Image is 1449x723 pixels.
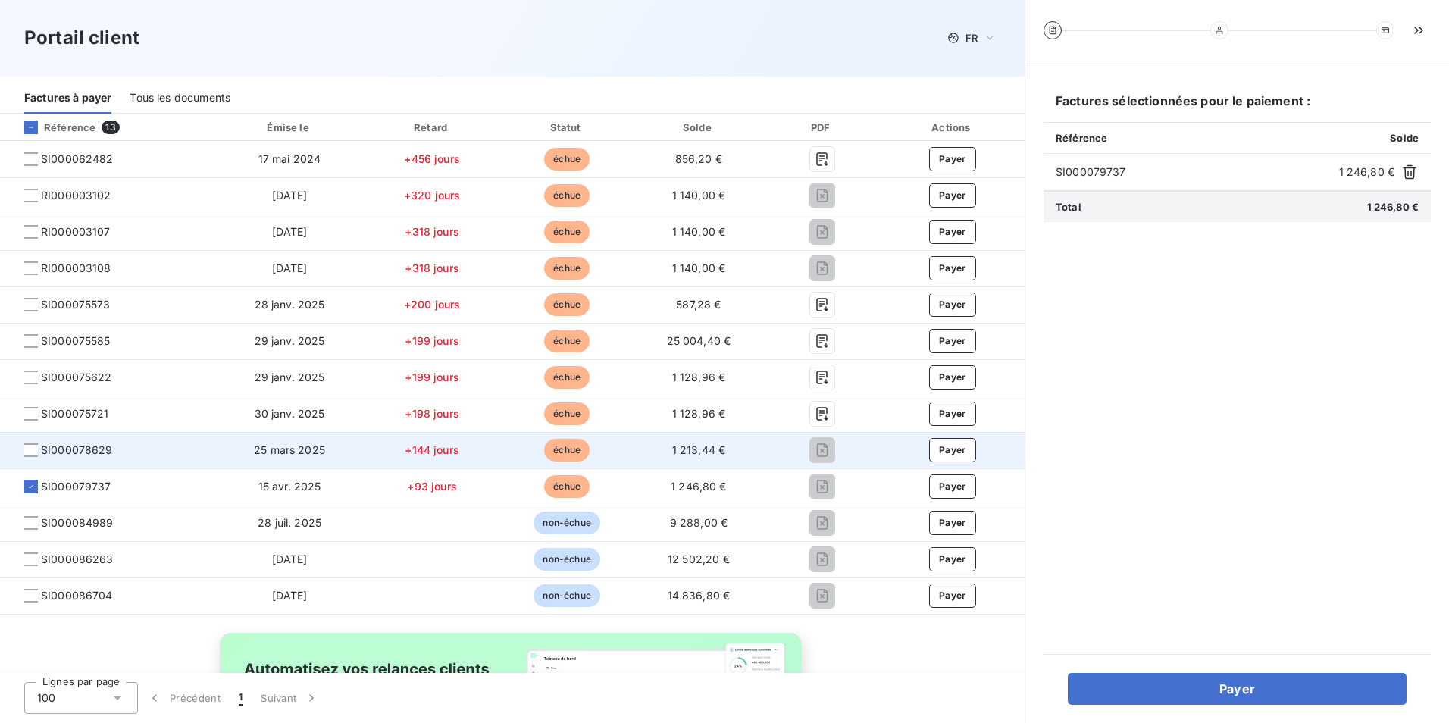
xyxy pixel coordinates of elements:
[255,298,325,311] span: 28 janv. 2025
[258,516,321,529] span: 28 juil. 2025
[929,547,976,571] button: Payer
[503,120,631,135] div: Statut
[405,225,459,238] span: +318 jours
[405,371,459,383] span: +199 jours
[929,256,976,280] button: Payer
[544,475,590,498] span: échue
[534,548,599,571] span: non-échue
[1068,673,1407,705] button: Payer
[41,370,112,385] span: SI000075622
[929,584,976,608] button: Payer
[544,293,590,316] span: échue
[405,443,459,456] span: +144 jours
[929,329,976,353] button: Payer
[272,552,308,565] span: [DATE]
[102,121,119,134] span: 13
[929,402,976,426] button: Payer
[41,515,114,531] span: SI000084989
[672,189,726,202] span: 1 140,00 €
[544,221,590,243] span: échue
[41,152,114,167] span: SI000062482
[670,516,728,529] span: 9 288,00 €
[258,152,321,165] span: 17 mai 2024
[767,120,878,135] div: PDF
[672,407,726,420] span: 1 128,96 €
[41,261,111,276] span: RI000003108
[1390,132,1419,144] span: Solde
[544,366,590,389] span: échue
[534,584,599,607] span: non-échue
[12,121,95,134] div: Référence
[544,184,590,207] span: échue
[405,261,459,274] span: +318 jours
[672,225,726,238] span: 1 140,00 €
[37,690,55,706] span: 100
[41,188,111,203] span: RI000003102
[404,152,460,165] span: +456 jours
[255,371,325,383] span: 29 janv. 2025
[272,261,308,274] span: [DATE]
[965,32,978,44] span: FR
[239,690,243,706] span: 1
[1056,164,1333,180] span: SI000079737
[24,24,139,52] h3: Portail client
[544,330,590,352] span: échue
[667,334,731,347] span: 25 004,40 €
[218,120,361,135] div: Émise le
[676,298,721,311] span: 587,28 €
[404,298,461,311] span: +200 jours
[544,402,590,425] span: échue
[258,480,321,493] span: 15 avr. 2025
[544,439,590,462] span: échue
[41,552,114,567] span: SI000086263
[544,148,590,171] span: échue
[230,682,252,714] button: 1
[672,371,726,383] span: 1 128,96 €
[407,480,456,493] span: +93 jours
[929,365,976,390] button: Payer
[130,82,230,114] div: Tous les documents
[929,293,976,317] button: Payer
[1044,92,1431,122] h6: Factures sélectionnées pour le paiement :
[272,189,308,202] span: [DATE]
[672,443,726,456] span: 1 213,44 €
[929,183,976,208] button: Payer
[405,407,459,420] span: +198 jours
[41,406,109,421] span: SI000075721
[668,589,731,602] span: 14 836,80 €
[884,120,1022,135] div: Actions
[41,297,111,312] span: SI000075573
[672,261,726,274] span: 1 140,00 €
[41,443,113,458] span: SI000078629
[1056,132,1107,144] span: Référence
[255,407,325,420] span: 30 janv. 2025
[405,334,459,347] span: +199 jours
[668,552,730,565] span: 12 502,20 €
[1339,164,1395,180] span: 1 246,80 €
[41,333,111,349] span: SI000075585
[41,588,113,603] span: SI000086704
[41,479,111,494] span: SI000079737
[929,147,976,171] button: Payer
[637,120,760,135] div: Solde
[675,152,722,165] span: 856,20 €
[41,224,111,239] span: RI000003107
[24,82,111,114] div: Factures à payer
[367,120,497,135] div: Retard
[929,474,976,499] button: Payer
[1367,201,1419,213] span: 1 246,80 €
[272,225,308,238] span: [DATE]
[404,189,461,202] span: +320 jours
[929,220,976,244] button: Payer
[534,512,599,534] span: non-échue
[254,443,325,456] span: 25 mars 2025
[671,480,727,493] span: 1 246,80 €
[544,257,590,280] span: échue
[929,511,976,535] button: Payer
[929,438,976,462] button: Payer
[1056,201,1081,213] span: Total
[252,682,328,714] button: Suivant
[272,589,308,602] span: [DATE]
[138,682,230,714] button: Précédent
[255,334,325,347] span: 29 janv. 2025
